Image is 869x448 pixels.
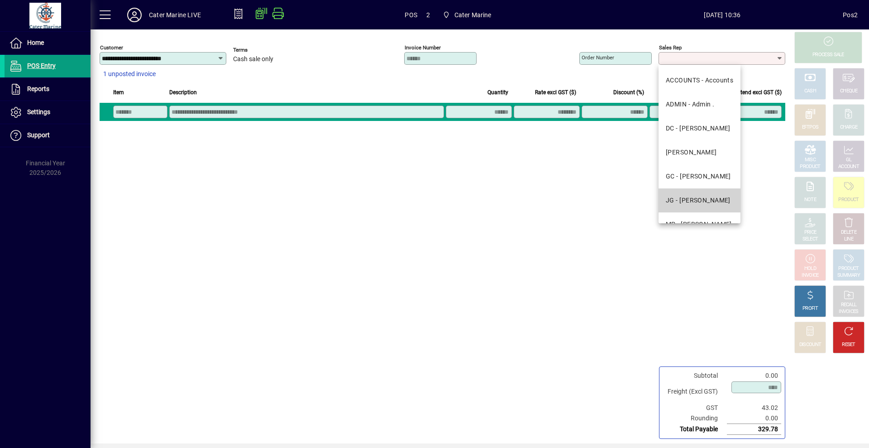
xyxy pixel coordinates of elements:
[802,236,818,243] div: SELECT
[663,403,727,413] td: GST
[666,148,717,157] div: [PERSON_NAME]
[666,124,731,133] div: DC - [PERSON_NAME]
[233,56,273,63] span: Cash sale only
[602,8,843,22] span: [DATE] 10:36
[727,371,781,381] td: 0.00
[800,164,820,170] div: PRODUCT
[843,8,858,22] div: Pos2
[838,265,859,272] div: PRODUCT
[837,272,860,279] div: SUMMARY
[27,39,44,46] span: Home
[841,229,856,236] div: DELETE
[663,413,727,424] td: Rounding
[804,265,816,272] div: HOLD
[27,62,56,69] span: POS Entry
[659,116,740,140] mat-option: DC - Dan Cleaver
[113,87,124,97] span: Item
[149,8,201,22] div: Cater Marine LIVE
[799,342,821,348] div: DISCOUNT
[846,157,852,164] div: GL
[802,124,819,131] div: EFTPOS
[659,164,740,188] mat-option: GC - Gerard Cantin
[233,47,287,53] span: Terms
[666,100,715,109] div: ADMIN - Admin .
[582,54,614,61] mat-label: Order number
[27,108,50,116] span: Settings
[802,305,818,312] div: PROFIT
[405,44,441,51] mat-label: Invoice number
[804,88,816,95] div: CASH
[841,302,857,308] div: RECALL
[659,44,682,51] mat-label: Sales rep
[840,88,857,95] div: CHEQUE
[5,124,91,147] a: Support
[838,197,859,203] div: PRODUCT
[805,157,816,164] div: MISC
[663,381,727,403] td: Freight (Excl GST)
[535,87,576,97] span: Rate excl GST ($)
[804,197,816,203] div: NOTE
[727,413,781,424] td: 0.00
[812,52,844,58] div: PROCESS SALE
[840,124,858,131] div: CHARGE
[27,131,50,139] span: Support
[426,8,430,22] span: 2
[5,32,91,54] a: Home
[666,172,731,181] div: GC - [PERSON_NAME]
[842,342,855,348] div: RESET
[5,78,91,101] a: Reports
[454,8,492,22] span: Cater Marine
[613,87,644,97] span: Discount (%)
[169,87,197,97] span: Description
[659,92,740,116] mat-option: ADMIN - Admin .
[666,220,732,229] div: MP - [PERSON_NAME]
[666,196,731,205] div: JG - [PERSON_NAME]
[659,212,740,236] mat-option: MP - Margaret Pierce
[735,87,782,97] span: Extend excl GST ($)
[659,68,740,92] mat-option: ACCOUNTS - Accounts
[100,44,123,51] mat-label: Customer
[120,7,149,23] button: Profile
[103,69,156,79] span: 1 unposted invoice
[487,87,508,97] span: Quantity
[663,424,727,435] td: Total Payable
[727,424,781,435] td: 329.78
[659,140,740,164] mat-option: DEB - Debbie McQuarters
[659,188,740,212] mat-option: JG - John Giles
[844,236,853,243] div: LINE
[839,308,858,315] div: INVOICES
[100,66,159,82] button: 1 unposted invoice
[804,229,816,236] div: PRICE
[5,101,91,124] a: Settings
[666,76,733,85] div: ACCOUNTS - Accounts
[405,8,417,22] span: POS
[727,403,781,413] td: 43.02
[663,371,727,381] td: Subtotal
[838,164,859,170] div: ACCOUNT
[439,7,495,23] span: Cater Marine
[27,85,49,92] span: Reports
[802,272,818,279] div: INVOICE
